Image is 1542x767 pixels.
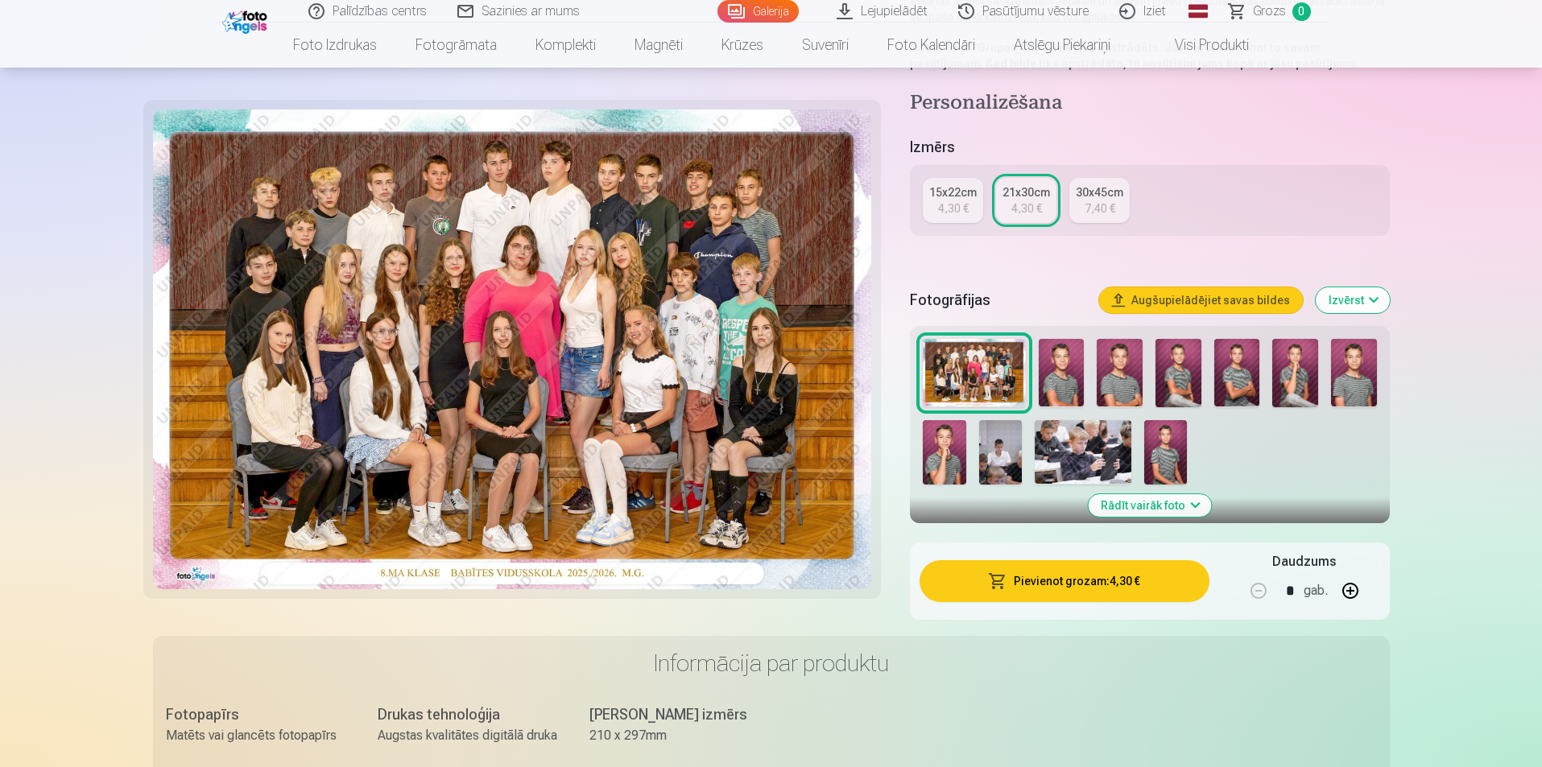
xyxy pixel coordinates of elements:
button: Izvērst [1316,287,1390,313]
div: 7,40 € [1085,200,1115,216]
div: 30x45cm [1076,184,1123,200]
div: 4,30 € [938,200,969,216]
a: Suvenīri [783,23,868,68]
div: gab. [1304,571,1328,610]
h5: Fotogrāfijas [910,289,1085,311]
a: 21x30cm4,30 € [996,178,1056,223]
a: Foto izdrukas [274,23,396,68]
button: Rādīt vairāk foto [1088,494,1211,517]
a: Krūzes [702,23,783,68]
div: Fotopapīrs [166,703,345,726]
h5: Daudzums [1272,552,1336,571]
a: Fotogrāmata [396,23,516,68]
a: Atslēgu piekariņi [994,23,1130,68]
button: Augšupielādējiet savas bildes [1099,287,1303,313]
div: Matēts vai glancēts fotopapīrs [166,726,345,745]
h4: Personalizēšana [910,91,1389,117]
button: Pievienot grozam:4,30 € [920,560,1209,602]
span: Grozs [1253,2,1286,21]
div: Drukas tehnoloģija [378,703,557,726]
a: 15x22cm4,30 € [923,178,983,223]
div: 4,30 € [1011,200,1042,216]
a: Visi produkti [1130,23,1268,68]
a: 30x45cm7,40 € [1069,178,1130,223]
h3: Informācija par produktu [166,649,1377,678]
img: /fa1 [222,6,271,34]
a: Magnēti [615,23,702,68]
div: Augstas kvalitātes digitālā druka [378,726,557,745]
a: Foto kalendāri [868,23,994,68]
div: [PERSON_NAME] izmērs [589,703,769,726]
div: 21x30cm [1003,184,1050,200]
a: Komplekti [516,23,615,68]
span: 0 [1292,2,1311,21]
strong: Grupas fotoattēls tiek apstrādāts. Jūs varat pievienot to savam pasūtījumam. Kad bilde tiks apstr... [910,41,1358,70]
div: 15x22cm [929,184,977,200]
div: 210 x 297mm [589,726,769,745]
h5: Izmērs [910,136,1389,159]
